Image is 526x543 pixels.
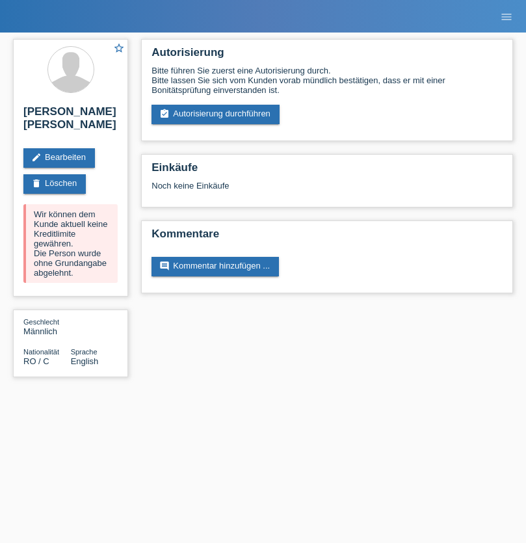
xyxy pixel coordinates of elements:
h2: Autorisierung [151,46,503,66]
i: star_border [113,42,125,54]
a: menu [493,12,519,20]
a: editBearbeiten [23,148,95,168]
a: star_border [113,42,125,56]
i: assignment_turned_in [159,109,170,119]
h2: Kommentare [151,228,503,247]
span: Geschlecht [23,318,59,326]
i: edit [31,152,42,163]
span: English [71,356,99,366]
span: Rumänien / C / 18.11.2021 [23,356,49,366]
i: comment [159,261,170,271]
div: Noch keine Einkäufe [151,181,503,200]
span: Sprache [71,348,98,356]
a: deleteLöschen [23,174,86,194]
a: assignment_turned_inAutorisierung durchführen [151,105,280,124]
h2: [PERSON_NAME] [PERSON_NAME] [23,105,118,138]
span: Nationalität [23,348,59,356]
i: menu [500,10,513,23]
div: Bitte führen Sie zuerst eine Autorisierung durch. Bitte lassen Sie sich vom Kunden vorab mündlich... [151,66,503,95]
a: commentKommentar hinzufügen ... [151,257,279,276]
i: delete [31,178,42,189]
h2: Einkäufe [151,161,503,181]
div: Wir können dem Kunde aktuell keine Kreditlimite gewähren. Die Person wurde ohne Grundangabe abgel... [23,204,118,283]
div: Männlich [23,317,71,336]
